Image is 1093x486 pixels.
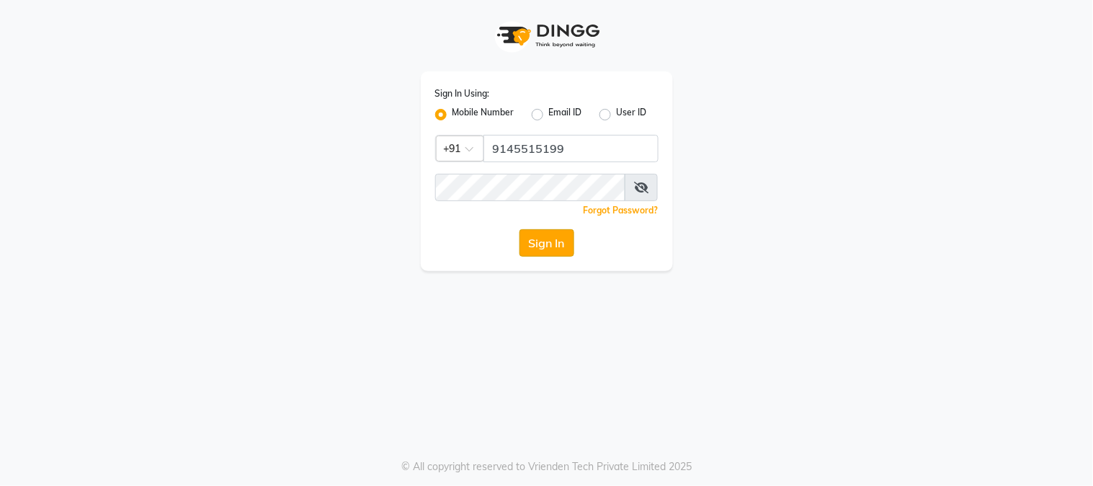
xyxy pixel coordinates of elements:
input: Username [483,135,659,162]
a: Forgot Password? [584,205,659,216]
button: Sign In [519,229,574,257]
img: logo1.svg [489,14,605,57]
input: Username [435,174,626,201]
label: Sign In Using: [435,87,490,100]
label: Email ID [549,106,582,123]
label: User ID [617,106,647,123]
label: Mobile Number [452,106,514,123]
